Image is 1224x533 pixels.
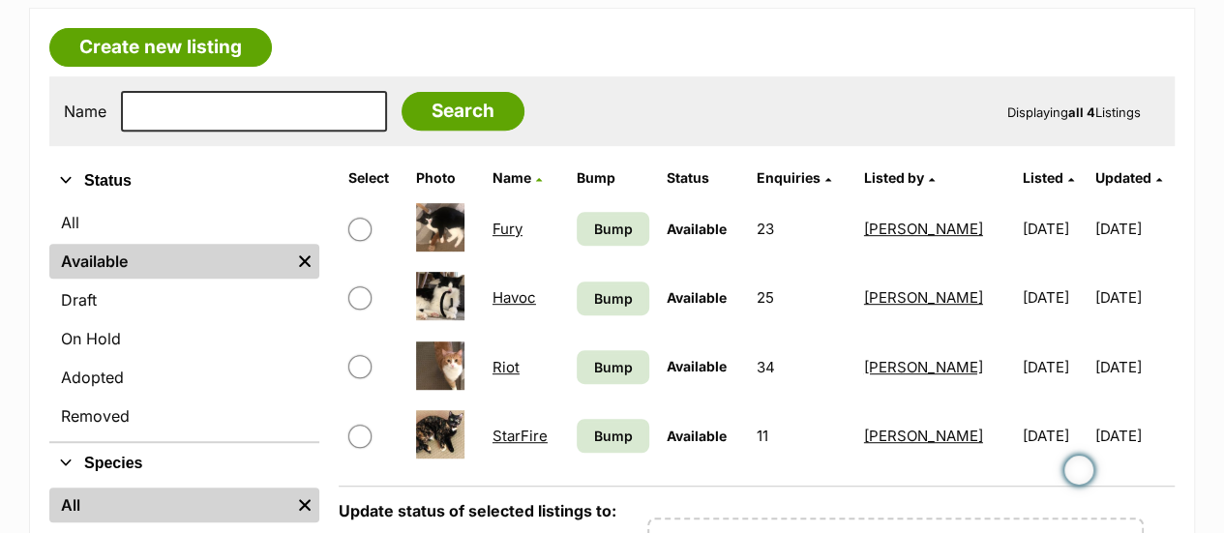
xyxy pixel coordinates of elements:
[1094,169,1150,186] span: Updated
[493,169,542,186] a: Name
[1007,104,1141,120] span: Displaying Listings
[577,212,649,246] a: Bump
[577,281,649,315] a: Bump
[749,334,854,400] td: 34
[49,28,272,67] a: Create new listing
[594,426,633,446] span: Bump
[49,168,319,193] button: Status
[416,272,464,320] img: Havoc
[1023,169,1074,186] a: Listed
[864,358,983,376] a: [PERSON_NAME]
[749,402,854,469] td: 11
[1094,264,1173,331] td: [DATE]
[493,169,531,186] span: Name
[749,264,854,331] td: 25
[493,288,536,307] a: Havoc
[49,205,319,240] a: All
[1094,195,1173,262] td: [DATE]
[667,358,727,374] span: Available
[1023,169,1063,186] span: Listed
[1094,334,1173,400] td: [DATE]
[49,488,290,522] a: All
[64,103,106,120] label: Name
[1094,169,1161,186] a: Updated
[864,169,924,186] span: Listed by
[667,428,727,444] span: Available
[1015,264,1093,331] td: [DATE]
[757,169,821,186] span: translation missing: en.admin.listings.index.attributes.enquiries
[667,221,727,237] span: Available
[49,360,319,395] a: Adopted
[864,169,935,186] a: Listed by
[416,410,464,459] img: StarFire
[577,350,649,384] a: Bump
[864,427,983,445] a: [PERSON_NAME]
[49,201,319,441] div: Status
[577,419,649,453] a: Bump
[416,341,464,390] img: Riot
[757,169,831,186] a: Enquiries
[864,288,983,307] a: [PERSON_NAME]
[749,195,854,262] td: 23
[594,219,633,239] span: Bump
[341,163,406,193] th: Select
[493,220,522,238] a: Fury
[49,399,319,433] a: Removed
[402,92,524,131] input: Search
[416,203,464,252] img: Fury
[290,488,319,522] a: Remove filter
[659,163,747,193] th: Status
[339,501,616,520] label: Update status of selected listings to:
[49,244,290,279] a: Available
[594,357,633,377] span: Bump
[408,163,483,193] th: Photo
[1094,402,1173,469] td: [DATE]
[1015,402,1093,469] td: [DATE]
[290,244,319,279] a: Remove filter
[1015,334,1093,400] td: [DATE]
[493,427,548,445] a: StarFire
[569,163,657,193] th: Bump
[1015,195,1093,262] td: [DATE]
[864,220,983,238] a: [PERSON_NAME]
[49,282,319,317] a: Draft
[493,358,520,376] a: Riot
[594,288,633,309] span: Bump
[49,451,319,476] button: Species
[49,321,319,356] a: On Hold
[1068,104,1095,120] strong: all 4
[667,289,727,306] span: Available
